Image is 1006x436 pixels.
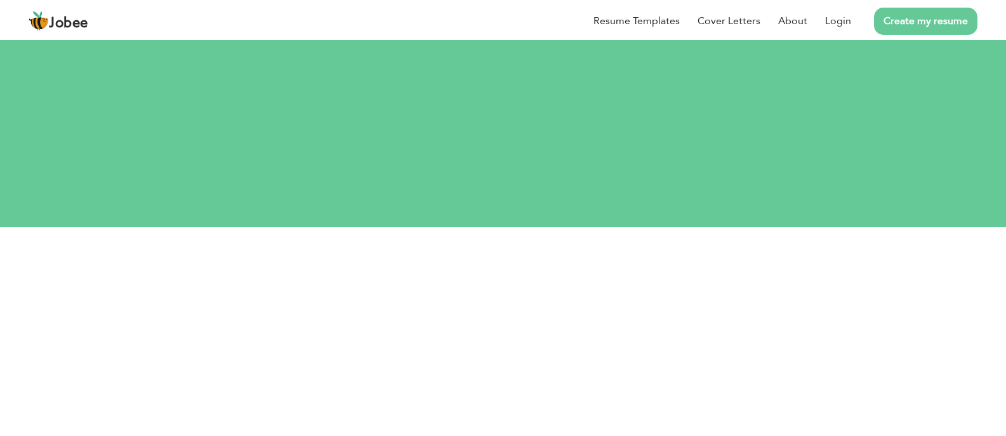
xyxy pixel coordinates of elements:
[29,11,49,31] img: jobee.io
[698,13,760,29] a: Cover Letters
[778,13,807,29] a: About
[825,13,851,29] a: Login
[49,17,88,30] span: Jobee
[29,11,88,31] a: Jobee
[593,13,680,29] a: Resume Templates
[874,8,977,35] a: Create my resume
